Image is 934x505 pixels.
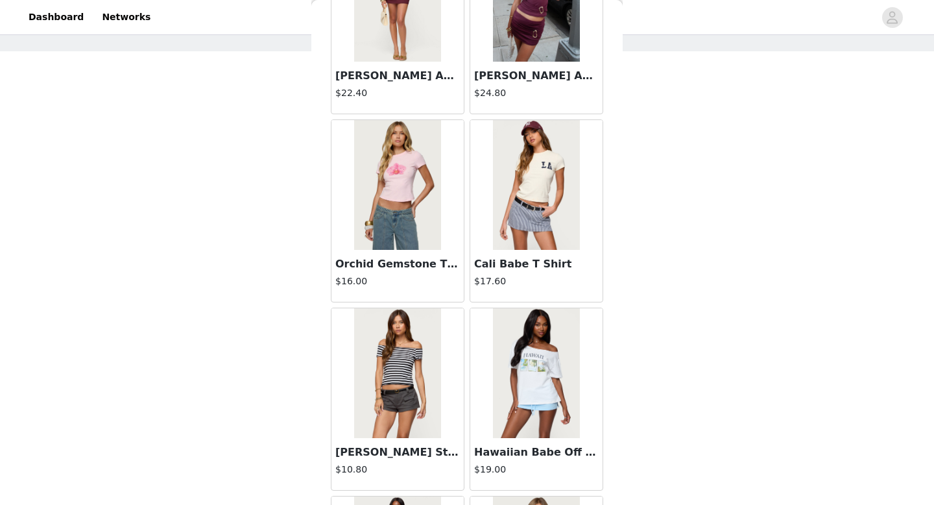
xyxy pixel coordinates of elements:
img: Cali Babe T Shirt [493,120,579,250]
h3: Orchid Gemstone T Shirt [335,256,460,272]
a: Networks [94,3,158,32]
img: Amanda Striped Off Shoulder Top [354,308,440,438]
div: avatar [886,7,898,28]
h4: $19.00 [474,463,599,476]
h3: [PERSON_NAME] Striped Off Shoulder Top [335,445,460,460]
h3: Cali Babe T Shirt [474,256,599,272]
h4: $22.40 [335,86,460,100]
img: Hawaiian Babe Off Shoulder T Shirt [493,308,579,438]
h3: [PERSON_NAME] Abstract Ring Off Shoulder Top [474,68,599,84]
h4: $17.60 [474,275,599,288]
h4: $24.80 [474,86,599,100]
h3: [PERSON_NAME] Abstract Ring Mini Skirt [335,68,460,84]
img: Orchid Gemstone T Shirt [354,120,440,250]
a: Dashboard [21,3,91,32]
h3: Hawaiian Babe Off Shoulder T Shirt [474,445,599,460]
h4: $16.00 [335,275,460,288]
h4: $10.80 [335,463,460,476]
